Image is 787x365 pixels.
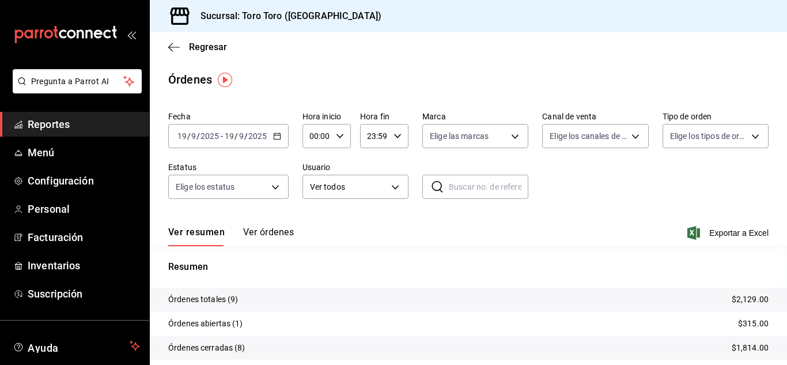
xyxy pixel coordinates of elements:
[28,258,140,273] span: Inventarios
[200,131,220,141] input: ----
[168,71,212,88] div: Órdenes
[302,112,351,121] label: Hora inicio
[243,227,294,246] button: Ver órdenes
[302,163,408,171] label: Usuario
[168,163,289,171] label: Estatus
[176,181,234,193] span: Elige los estatus
[28,229,140,245] span: Facturación
[189,42,227,52] span: Regresar
[732,293,769,306] p: $2,129.00
[550,130,627,142] span: Elige los canales de venta
[28,286,140,302] span: Suscripción
[191,131,196,141] input: --
[196,131,200,141] span: /
[168,318,243,330] p: Órdenes abiertas (1)
[168,112,289,121] label: Fecha
[28,173,140,189] span: Configuración
[221,131,223,141] span: -
[422,112,528,121] label: Marca
[168,342,245,354] p: Órdenes cerradas (8)
[310,181,387,193] span: Ver todos
[663,112,769,121] label: Tipo de orden
[690,226,769,240] button: Exportar a Excel
[28,145,140,160] span: Menú
[168,227,294,246] div: navigation tabs
[244,131,248,141] span: /
[430,130,489,142] span: Elige las marcas
[191,9,381,23] h3: Sucursal: Toro Toro ([GEOGRAPHIC_DATA])
[542,112,648,121] label: Canal de venta
[239,131,244,141] input: --
[31,76,124,88] span: Pregunta a Parrot AI
[218,73,232,87] img: Tooltip marker
[670,130,747,142] span: Elige los tipos de orden
[168,42,227,52] button: Regresar
[168,260,769,274] p: Resumen
[449,175,528,198] input: Buscar no. de referencia
[224,131,234,141] input: --
[738,318,769,330] p: $315.00
[177,131,187,141] input: --
[127,30,136,39] button: open_drawer_menu
[248,131,267,141] input: ----
[732,342,769,354] p: $1,814.00
[168,293,239,306] p: Órdenes totales (9)
[28,201,140,217] span: Personal
[234,131,238,141] span: /
[168,227,225,246] button: Ver resumen
[28,116,140,132] span: Reportes
[28,339,125,353] span: Ayuda
[360,112,408,121] label: Hora fin
[187,131,191,141] span: /
[8,84,142,96] a: Pregunta a Parrot AI
[13,69,142,93] button: Pregunta a Parrot AI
